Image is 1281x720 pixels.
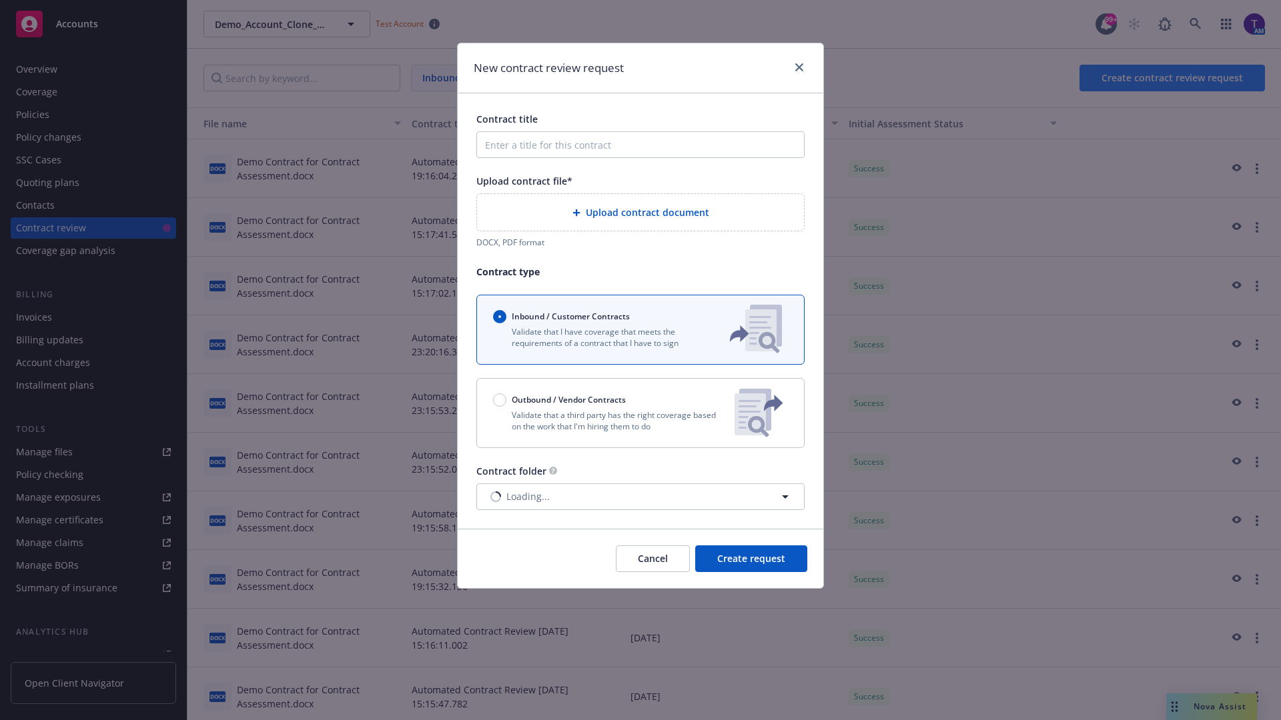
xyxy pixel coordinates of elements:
[493,310,506,323] input: Inbound / Customer Contracts
[476,295,805,365] button: Inbound / Customer ContractsValidate that I have coverage that meets the requirements of a contra...
[474,59,624,77] h1: New contract review request
[493,409,724,432] p: Validate that a third party has the right coverage based on the work that I'm hiring them to do
[493,326,708,349] p: Validate that I have coverage that meets the requirements of a contract that I have to sign
[506,489,550,503] span: Loading...
[512,394,626,405] span: Outbound / Vendor Contracts
[476,193,805,231] div: Upload contract document
[717,552,785,565] span: Create request
[476,175,572,187] span: Upload contract file*
[476,483,805,510] button: Loading...
[476,237,805,248] div: DOCX, PDF format
[586,205,709,219] span: Upload contract document
[476,378,805,448] button: Outbound / Vendor ContractsValidate that a third party has the right coverage based on the work t...
[493,393,506,407] input: Outbound / Vendor Contracts
[476,465,546,477] span: Contract folder
[476,265,805,279] p: Contract type
[476,131,805,158] input: Enter a title for this contract
[791,59,807,75] a: close
[512,311,630,322] span: Inbound / Customer Contracts
[476,113,538,125] span: Contract title
[616,545,690,572] button: Cancel
[638,552,668,565] span: Cancel
[695,545,807,572] button: Create request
